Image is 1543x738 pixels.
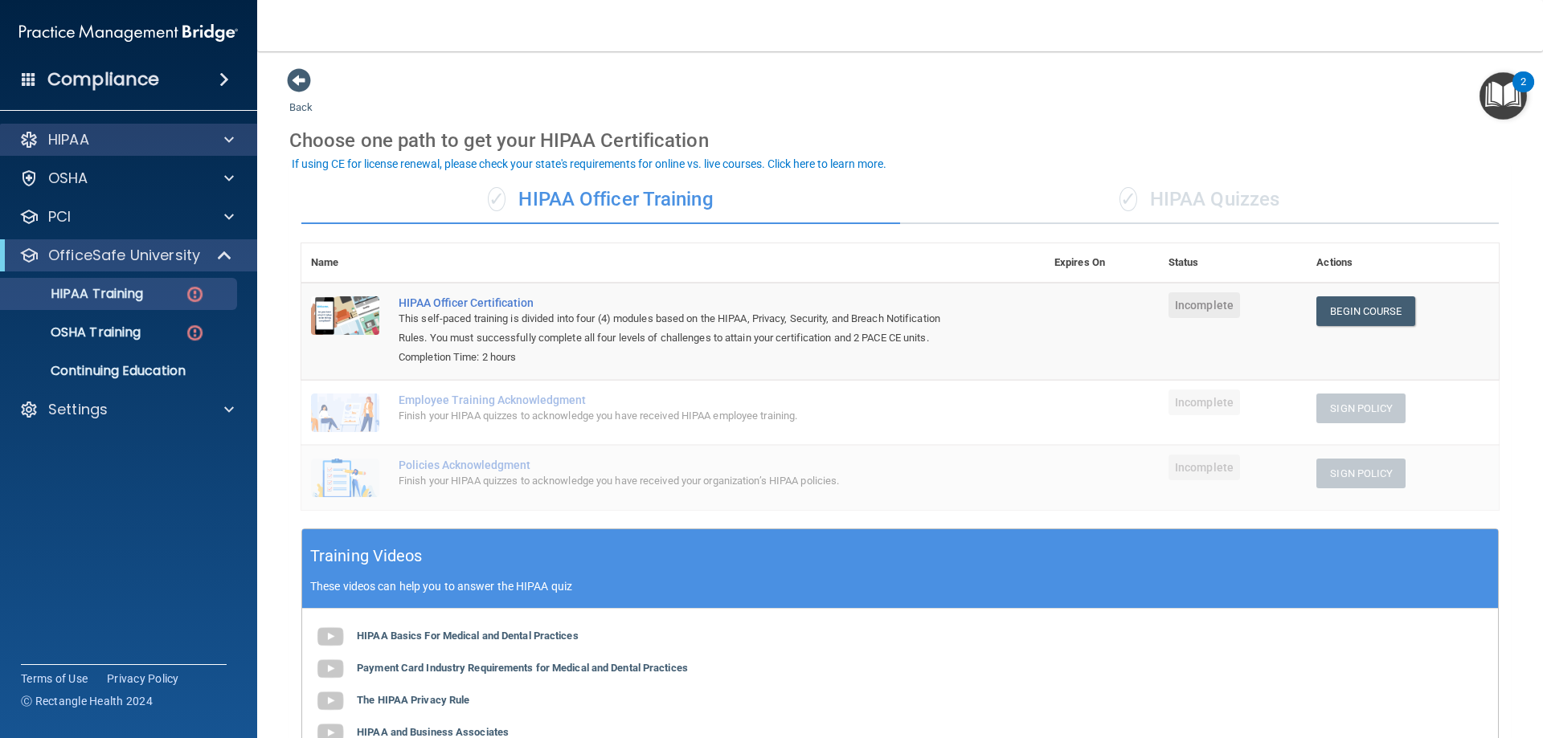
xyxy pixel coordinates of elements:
[185,284,205,304] img: danger-circle.6113f641.png
[357,630,579,642] b: HIPAA Basics For Medical and Dental Practices
[900,176,1499,224] div: HIPAA Quizzes
[289,82,313,113] a: Back
[399,296,964,309] a: HIPAA Officer Certification
[21,693,153,709] span: Ⓒ Rectangle Health 2024
[48,246,200,265] p: OfficeSafe University
[357,726,509,738] b: HIPAA and Business Associates
[19,17,238,49] img: PMB logo
[48,169,88,188] p: OSHA
[19,246,233,265] a: OfficeSafe University
[289,156,889,172] button: If using CE for license renewal, please check your state's requirements for online vs. live cours...
[399,406,964,426] div: Finish your HIPAA quizzes to acknowledge you have received HIPAA employee training.
[19,207,234,226] a: PCI
[289,117,1511,164] div: Choose one path to get your HIPAA Certification
[399,393,964,406] div: Employee Training Acknowledgment
[1119,187,1137,211] span: ✓
[48,207,71,226] p: PCI
[185,323,205,343] img: danger-circle.6113f641.png
[1169,292,1240,318] span: Incomplete
[10,363,230,379] p: Continuing Education
[1159,243,1307,283] th: Status
[1316,296,1414,326] a: Begin Course
[1045,243,1159,283] th: Expires On
[314,621,346,653] img: gray_youtube_icon.38fcd6cc.png
[314,685,346,717] img: gray_youtube_icon.38fcd6cc.png
[47,68,159,91] h4: Compliance
[107,671,179,687] a: Privacy Policy
[1307,243,1499,283] th: Actions
[310,542,423,570] h5: Training Videos
[19,169,234,188] a: OSHA
[1169,389,1240,415] span: Incomplete
[357,694,469,706] b: The HIPAA Privacy Rule
[399,471,964,491] div: Finish your HIPAA quizzes to acknowledge you have received your organization’s HIPAA policies.
[310,580,1490,593] p: These videos can help you to answer the HIPAA quiz
[488,187,505,211] span: ✓
[48,400,108,419] p: Settings
[301,176,900,224] div: HIPAA Officer Training
[399,459,964,471] div: Policies Acknowledgment
[10,286,143,302] p: HIPAA Training
[48,130,89,149] p: HIPAA
[1316,393,1406,423] button: Sign Policy
[10,324,141,340] p: OSHA Training
[314,653,346,685] img: gray_youtube_icon.38fcd6cc.png
[21,671,88,687] a: Terms of Use
[1316,459,1406,488] button: Sign Policy
[1265,624,1524,688] iframe: Drift Widget Chat Controller
[292,158,886,169] div: If using CE for license renewal, please check your state's requirements for online vs. live cours...
[357,662,688,674] b: Payment Card Industry Requirements for Medical and Dental Practices
[1480,72,1527,120] button: Open Resource Center, 2 new notifications
[19,400,234,419] a: Settings
[1520,82,1526,103] div: 2
[1169,455,1240,480] span: Incomplete
[301,243,389,283] th: Name
[19,130,234,149] a: HIPAA
[399,348,964,367] div: Completion Time: 2 hours
[399,309,964,348] div: This self-paced training is divided into four (4) modules based on the HIPAA, Privacy, Security, ...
